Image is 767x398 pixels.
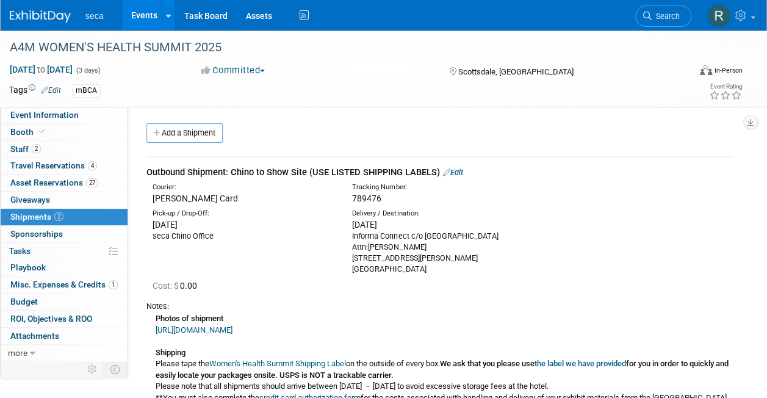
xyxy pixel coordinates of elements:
[352,231,533,275] div: Informa Connect c/o [GEOGRAPHIC_DATA] Attn:[PERSON_NAME] [STREET_ADDRESS][PERSON_NAME] [GEOGRAPHI...
[10,127,48,137] span: Booth
[443,168,463,177] a: Edit
[458,67,574,76] span: Scottsdale, [GEOGRAPHIC_DATA]
[156,314,223,323] b: Photos of shipment
[10,110,79,120] span: Event Information
[10,161,97,170] span: Travel Reservations
[652,12,680,21] span: Search
[146,166,733,179] div: Outbound Shipment: Chino to Show Site (USE LISTED SHIPPING LABELS)
[10,195,50,204] span: Giveaways
[10,331,59,341] span: Attachments
[714,66,743,75] div: In-Person
[10,144,41,154] span: Staff
[1,175,128,191] a: Asset Reservations27
[1,107,128,123] a: Event Information
[41,86,61,95] a: Edit
[156,325,232,335] a: [URL][DOMAIN_NAME]
[636,63,743,82] div: Event Format
[1,345,128,361] a: more
[209,359,346,368] a: Women's Health Summit Shipping Label
[156,348,185,357] b: Shipping
[86,178,98,187] span: 27
[1,243,128,259] a: Tasks
[9,84,61,98] td: Tags
[1,311,128,327] a: ROI, Objectives & ROO
[1,209,128,225] a: Shipments2
[707,4,730,27] img: Rachel Jordan
[54,212,63,221] span: 2
[153,219,334,231] div: [DATE]
[153,281,202,291] span: 0.00
[109,280,118,289] span: 1
[146,123,223,143] a: Add a Shipment
[352,194,381,203] span: 789476
[709,84,742,90] div: Event Rating
[1,124,128,140] a: Booth
[1,226,128,242] a: Sponsorships
[1,259,128,276] a: Playbook
[9,64,73,75] span: [DATE] [DATE]
[10,212,63,222] span: Shipments
[1,294,128,310] a: Budget
[1,328,128,344] a: Attachments
[82,361,103,377] td: Personalize Event Tab Strip
[10,280,118,289] span: Misc. Expenses & Credits
[146,301,733,312] div: Notes:
[39,128,45,135] i: Booth reservation complete
[35,65,47,74] span: to
[72,84,101,97] div: mBCA
[700,65,712,75] img: Format-Inperson.png
[156,359,729,380] b: We ask that you please use for you in order to quickly and easily locate your packages onsite. US...
[1,192,128,208] a: Giveaways
[10,10,71,23] img: ExhibitDay
[153,183,334,192] div: Courier:
[88,161,97,170] span: 4
[1,277,128,293] a: Misc. Expenses & Credits1
[9,246,31,256] span: Tasks
[10,297,38,306] span: Budget
[352,183,583,192] div: Tracking Number:
[85,11,104,21] span: seca
[153,231,334,242] div: seca Chino Office
[32,144,41,153] span: 2
[8,348,27,358] span: more
[153,209,334,219] div: Pick-up / Drop-Off:
[103,361,128,377] td: Toggle Event Tabs
[10,229,63,239] span: Sponsorships
[197,64,270,77] button: Committed
[352,219,533,231] div: [DATE]
[535,359,626,368] a: the label we have provided
[75,67,101,74] span: (3 days)
[10,178,98,187] span: Asset Reservations
[10,314,92,324] span: ROI, Objectives & ROO
[10,262,46,272] span: Playbook
[635,5,691,27] a: Search
[352,209,533,219] div: Delivery / Destination:
[153,192,334,204] div: [PERSON_NAME] Card
[1,157,128,174] a: Travel Reservations4
[1,141,128,157] a: Staff2
[5,37,680,59] div: A4M WOMEN'S HEALTH SUMMIT 2025
[153,281,180,291] span: Cost: $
